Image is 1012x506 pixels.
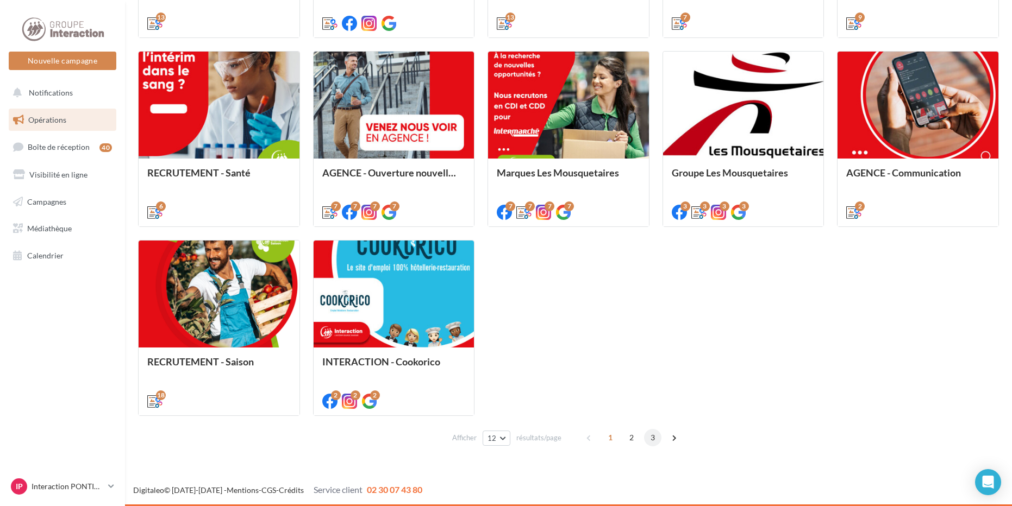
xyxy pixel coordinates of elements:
span: Calendrier [27,251,64,260]
p: Interaction PONTIVY [32,481,104,492]
a: Boîte de réception40 [7,135,118,159]
div: 7 [680,12,690,22]
button: 12 [483,431,510,446]
div: 6 [156,201,166,211]
span: © [DATE]-[DATE] - - - [133,485,422,495]
a: Calendrier [7,244,118,267]
div: 3 [700,201,710,211]
a: Visibilité en ligne [7,163,118,186]
a: CGS [261,485,276,495]
a: Opérations [7,109,118,131]
div: 2 [370,390,380,400]
div: 2 [351,390,360,400]
div: 40 [99,143,112,152]
div: RECRUTEMENT - Saison [147,356,291,378]
div: Marques Les Mousquetaires [497,167,640,189]
div: 7 [370,201,380,211]
span: Campagnes [27,197,66,206]
div: 7 [545,201,554,211]
div: 9 [855,12,865,22]
span: 2 [623,429,640,446]
span: Visibilité en ligne [29,170,88,179]
a: Campagnes [7,191,118,213]
div: Groupe Les Mousquetaires [672,167,815,189]
a: IP Interaction PONTIVY [9,476,116,497]
a: Médiathèque [7,217,118,240]
span: IP [16,481,23,492]
div: AGENCE - Communication [846,167,990,189]
div: Open Intercom Messenger [975,469,1001,495]
span: Médiathèque [27,224,72,233]
span: 12 [488,434,497,442]
div: 7 [351,201,360,211]
div: INTERACTION - Cookorico [322,356,466,378]
div: 3 [680,201,690,211]
div: 18 [156,390,166,400]
button: Nouvelle campagne [9,52,116,70]
span: résultats/page [516,433,561,443]
span: Afficher [452,433,477,443]
div: 13 [156,12,166,22]
div: 2 [331,390,341,400]
div: RECRUTEMENT - Santé [147,167,291,189]
a: Mentions [227,485,259,495]
div: 7 [331,201,341,211]
div: AGENCE - Ouverture nouvelle agence [322,167,466,189]
span: Service client [314,484,363,495]
div: 7 [505,201,515,211]
span: 02 30 07 43 80 [367,484,422,495]
div: 7 [525,201,535,211]
span: Opérations [28,115,66,124]
span: Boîte de réception [28,142,90,151]
span: Notifications [29,88,73,97]
div: 3 [720,201,729,211]
div: 13 [505,12,515,22]
span: 3 [644,429,661,446]
a: Crédits [279,485,304,495]
div: 7 [390,201,399,211]
div: 7 [564,201,574,211]
a: Digitaleo [133,485,164,495]
div: 3 [739,201,749,211]
div: 2 [855,201,865,211]
span: 1 [602,429,619,446]
button: Notifications [7,81,114,104]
